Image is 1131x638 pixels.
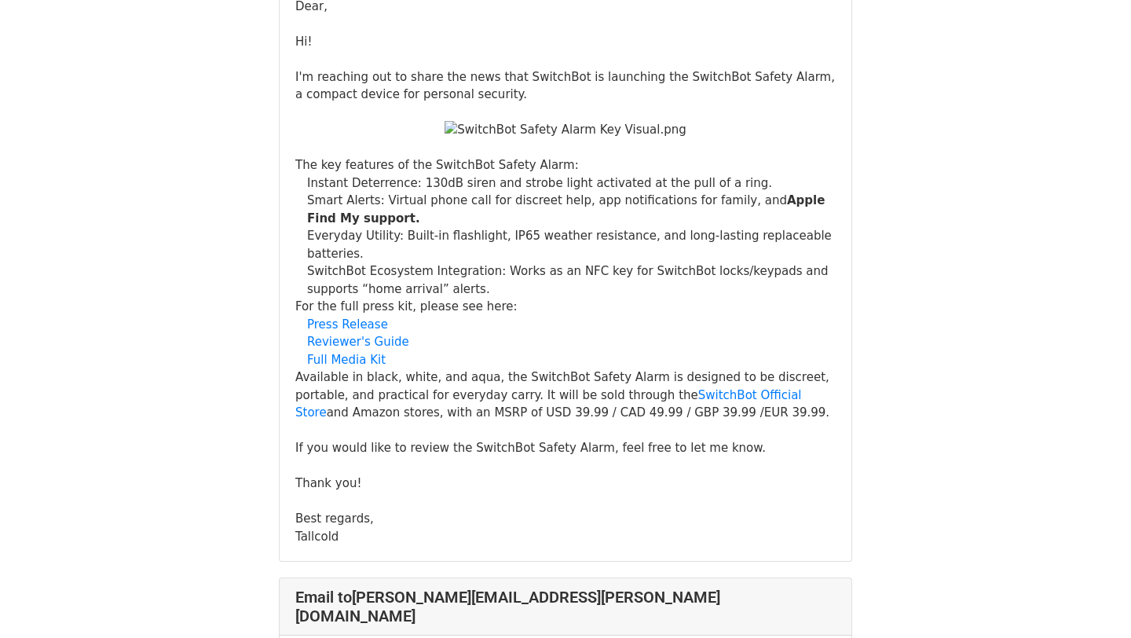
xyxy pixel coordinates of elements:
div: 聊天小组件 [1052,563,1131,638]
h4: Email to [PERSON_NAME][EMAIL_ADDRESS][PERSON_NAME][DOMAIN_NAME] [295,588,836,625]
a: SwitchBot Official Store [295,388,802,420]
div: Hi! [295,33,836,51]
li: Smart Alerts: Virtual phone call for discreet help, app notifications for family, and [307,192,836,227]
div: Best regards, [295,510,836,528]
img: SwitchBot Safety Alarm Key Visual.png [445,121,686,139]
div: If you would like to review the SwitchBot Safety Alarm, feel free to let me know. [295,439,836,457]
div: For the full press kit, please see here: [295,298,836,316]
iframe: Chat Widget [1052,563,1131,638]
li: Instant Deterrence: 130dB siren and strobe light activated at the pull of a ring. [307,174,836,192]
div: Tallcold [295,528,836,546]
a: Reviewer's Guide [307,335,409,349]
div: Available in black, white, and aqua, the SwitchBot Safety Alarm is designed to be discreet, porta... [295,368,836,422]
a: Press Release [307,317,388,332]
a: Full Media Kit [307,353,386,367]
li: SwitchBot Ecosystem Integration: Works as an NFC key for SwitchBot locks/keypads and supports “ho... [307,262,836,298]
li: Everyday Utility: Built-in flashlight, IP65 weather resistance, and long-lasting replaceable batt... [307,227,836,262]
b: Apple Find My support. [307,193,825,225]
div: I'm reaching out to share the news that SwitchBot is launching the SwitchBot Safety Alarm, a comp... [295,68,836,104]
div: Thank you! [295,475,836,493]
div: The key features of the SwitchBot Safety Alarm: [295,156,836,174]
